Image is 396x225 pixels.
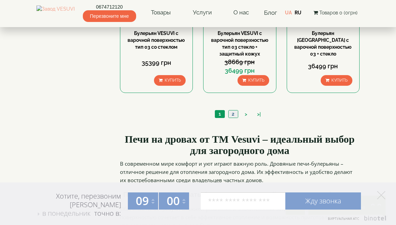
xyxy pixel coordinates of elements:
[219,111,221,117] span: 1
[238,75,269,86] button: Купить
[311,9,360,16] button: Товаров 0 (0грн)
[285,10,292,15] a: UA
[128,31,185,50] a: Булерьян VESUVI с варочной поверхностью тип 03 со стеклом
[228,110,238,118] a: 2
[254,111,264,118] a: >|
[294,31,352,57] a: Булерьян [GEOGRAPHIC_DATA] с варочной поверхностью 03 + стекло
[331,78,348,83] span: Купить
[294,62,353,71] div: 36499 грн
[264,9,277,16] a: Блог
[321,75,352,86] button: Купить
[167,193,180,209] span: 00
[319,10,357,15] span: Товаров 0 (0грн)
[186,5,219,21] a: Услуги
[295,10,301,15] a: RU
[127,58,186,67] div: 35399 грн
[120,159,360,184] p: В современном мире комфорт и уют играют важную роль. Дровяные печи-булерьяны – отличное решение д...
[165,78,181,83] span: Купить
[144,5,178,21] a: Товары
[210,66,269,75] div: 36499 грн
[248,78,264,83] span: Купить
[211,31,268,57] a: Булерьян VESUVI с варочной поверхностью тип 03 стекло + защитный кожух
[154,75,186,86] button: Купить
[227,5,256,21] a: О нас
[120,133,360,156] h2: Печи на дровах от ТМ Vesuvi – идеальный выбор для загородного дома
[83,10,136,22] span: Перезвоните мне
[210,58,269,67] div: 38669 грн
[285,192,361,210] a: Жду звонка
[42,209,90,218] span: в понедельник
[241,111,251,118] a: >
[83,3,136,10] a: 0674712120
[136,193,149,209] span: 09
[36,5,75,20] img: Завод VESUVI
[30,192,121,218] div: Хотите, перезвоним [PERSON_NAME] точно в:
